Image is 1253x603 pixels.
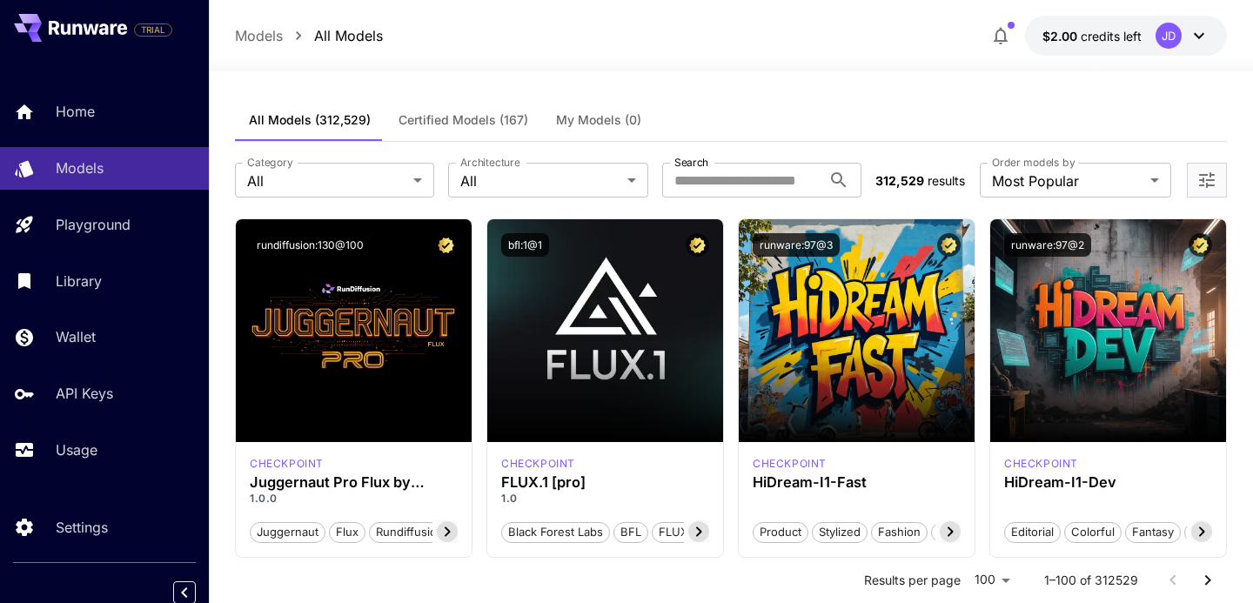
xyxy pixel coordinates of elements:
button: BFL [613,520,648,543]
button: Black Forest Labs [501,520,610,543]
p: checkpoint [501,456,575,472]
span: Black Forest Labs [502,524,609,541]
p: Playground [56,214,131,235]
h3: FLUX.1 [pro] [501,474,709,491]
label: Category [247,155,293,170]
span: All [247,171,406,191]
p: checkpoint [250,456,324,472]
button: Editorial [1004,520,1061,543]
button: Realistic [931,520,988,543]
div: fluxpro [501,456,575,472]
span: Fantasy [1126,524,1180,541]
button: flux [329,520,365,543]
span: FLUX.1 [pro] [653,524,732,541]
p: Wallet [56,326,96,347]
button: Go to next page [1190,563,1225,598]
span: Add your payment card to enable full platform functionality. [134,19,172,40]
div: HiDream Fast [753,456,827,472]
a: Models [235,25,283,46]
label: Search [674,155,708,170]
span: 312,529 [875,173,924,188]
span: BFL [614,524,647,541]
span: All Models (312,529) [249,112,371,128]
span: flux [330,524,365,541]
span: My Models (0) [556,112,641,128]
p: Library [56,271,102,291]
a: All Models [314,25,383,46]
span: Realistic [932,524,988,541]
p: API Keys [56,383,113,404]
button: Stylized [812,520,868,543]
span: Fashion [872,524,927,541]
button: Certified Model – Vetted for best performance and includes a commercial license. [1189,233,1212,257]
p: 1–100 of 312529 [1044,572,1138,589]
div: HiDream Dev [1004,456,1078,472]
span: Product [754,524,807,541]
div: FLUX.1 D [250,456,324,472]
button: rundiffusion:130@100 [250,233,371,257]
p: Settings [56,517,108,538]
button: Fantasy [1125,520,1181,543]
h3: HiDream-I1-Fast [753,474,961,491]
button: rundiffusion [369,520,451,543]
button: runware:97@3 [753,233,840,257]
p: Usage [56,439,97,460]
button: juggernaut [250,520,325,543]
button: $2.00JD [1025,16,1227,56]
span: credits left [1081,29,1142,44]
span: juggernaut [251,524,325,541]
button: Colorful [1064,520,1122,543]
h3: HiDream-I1-Dev [1004,474,1212,491]
div: JD [1156,23,1182,49]
span: $2.00 [1042,29,1081,44]
span: Stylized [813,524,867,541]
button: runware:97@2 [1004,233,1091,257]
span: Most Popular [992,171,1143,191]
p: Home [56,101,95,122]
button: bfl:1@1 [501,233,549,257]
button: Fashion [871,520,928,543]
button: Certified Model – Vetted for best performance and includes a commercial license. [937,233,961,257]
span: TRIAL [135,23,171,37]
div: 100 [968,567,1016,593]
nav: breadcrumb [235,25,383,46]
button: Open more filters [1196,170,1217,191]
span: Colorful [1065,524,1121,541]
p: 1.0 [501,491,709,506]
p: Models [56,157,104,178]
button: Product [753,520,808,543]
p: checkpoint [753,456,827,472]
span: Certified Models (167) [399,112,528,128]
span: results [928,173,965,188]
span: All [460,171,620,191]
button: FLUX.1 [pro] [652,520,733,543]
button: Certified Model – Vetted for best performance and includes a commercial license. [686,233,709,257]
p: checkpoint [1004,456,1078,472]
button: Certified Model – Vetted for best performance and includes a commercial license. [434,233,458,257]
label: Order models by [992,155,1075,170]
span: Editorial [1005,524,1060,541]
p: Results per page [864,572,961,589]
label: Architecture [460,155,519,170]
div: $2.00 [1042,27,1142,45]
span: rundiffusion [370,524,450,541]
p: 1.0.0 [250,491,458,506]
h3: Juggernaut Pro Flux by RunDiffusion [250,474,458,491]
